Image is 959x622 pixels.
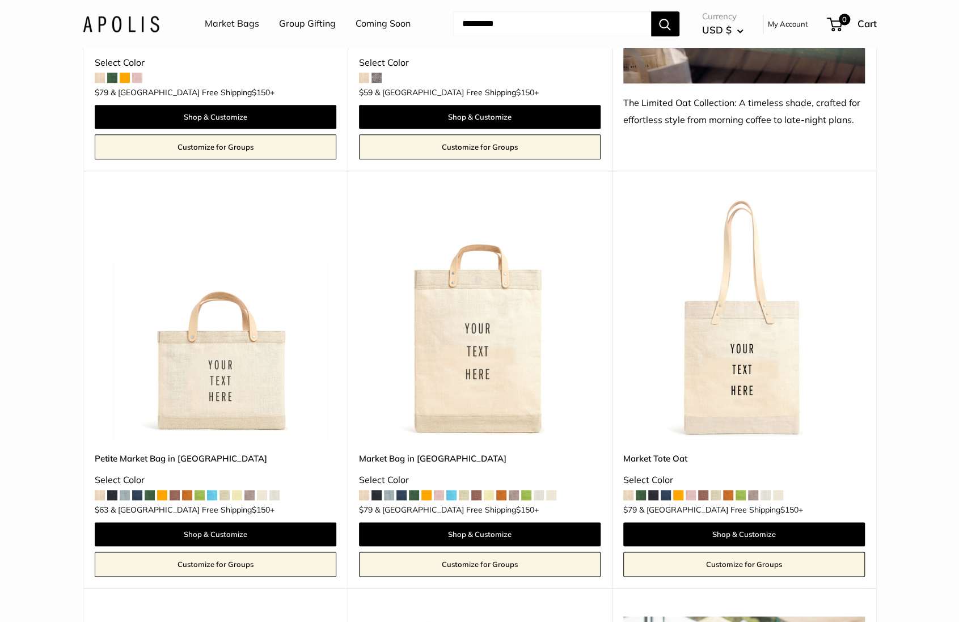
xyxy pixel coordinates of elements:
button: Search [651,11,679,36]
span: $150 [516,87,534,98]
img: Market Tote Oat [623,199,865,441]
span: $150 [252,87,270,98]
a: Market Tote Oat [623,452,865,465]
span: $63 [95,505,108,515]
a: Market Bags [205,15,259,32]
span: $79 [623,505,637,515]
span: & [GEOGRAPHIC_DATA] Free Shipping + [375,88,539,96]
a: Customize for Groups [95,552,336,577]
img: Market Bag in Oat [359,199,601,441]
a: Market Tote OatMarket Tote Oat [623,199,865,441]
a: Shop & Customize [95,522,336,546]
span: $59 [359,87,373,98]
a: Market Bag in [GEOGRAPHIC_DATA] [359,452,601,465]
span: USD $ [702,24,732,36]
div: Select Color [95,472,336,489]
a: Customize for Groups [359,552,601,577]
a: Petite Market Bag in [GEOGRAPHIC_DATA] [95,452,336,465]
div: Select Color [359,472,601,489]
a: Shop & Customize [359,522,601,546]
a: Market Bag in OatMarket Bag in Oat [359,199,601,441]
span: & [GEOGRAPHIC_DATA] Free Shipping + [375,506,539,514]
span: & [GEOGRAPHIC_DATA] Free Shipping + [111,506,274,514]
input: Search... [453,11,651,36]
a: Customize for Groups [623,552,865,577]
button: USD $ [702,21,743,39]
span: $150 [252,505,270,515]
a: 0 Cart [828,15,877,33]
a: Shop & Customize [95,105,336,129]
span: Currency [702,9,743,24]
a: Shop & Customize [623,522,865,546]
img: Petite Market Bag in Oat [95,199,336,441]
a: My Account [768,17,808,31]
span: $150 [780,505,799,515]
span: & [GEOGRAPHIC_DATA] Free Shipping + [111,88,274,96]
a: Shop & Customize [359,105,601,129]
div: The Limited Oat Collection: A timeless shade, crafted for effortless style from morning coffee to... [623,95,865,129]
div: Select Color [359,54,601,71]
span: $150 [516,505,534,515]
a: Group Gifting [279,15,336,32]
a: Customize for Groups [359,134,601,159]
span: Cart [857,18,877,29]
div: Select Color [623,472,865,489]
span: & [GEOGRAPHIC_DATA] Free Shipping + [639,506,803,514]
span: 0 [838,14,850,25]
a: Coming Soon [356,15,411,32]
div: Select Color [95,54,336,71]
a: Customize for Groups [95,134,336,159]
span: $79 [95,87,108,98]
span: $79 [359,505,373,515]
img: Apolis [83,15,159,32]
a: Petite Market Bag in OatPetite Market Bag in Oat [95,199,336,441]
